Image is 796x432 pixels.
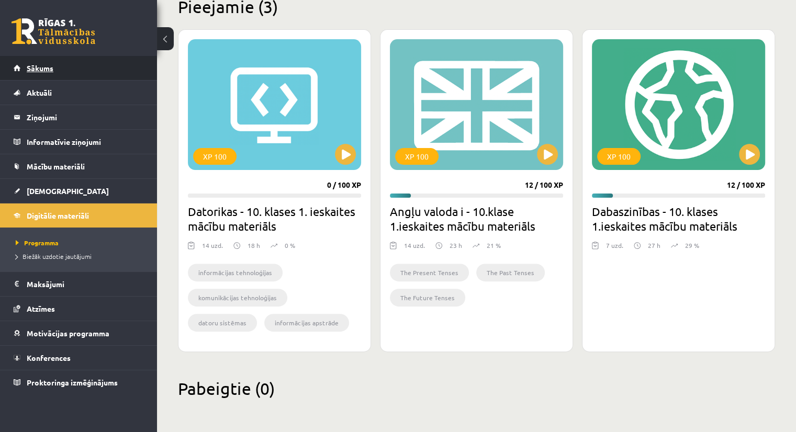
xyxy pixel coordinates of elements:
a: Aktuāli [14,81,144,105]
a: Proktoringa izmēģinājums [14,370,144,394]
div: 14 uzd. [202,241,223,256]
legend: Informatīvie ziņojumi [27,130,144,154]
a: Maksājumi [14,272,144,296]
div: 7 uzd. [606,241,623,256]
a: Mācību materiāli [14,154,144,178]
span: Sākums [27,63,53,73]
a: Sākums [14,56,144,80]
div: XP 100 [597,148,641,165]
li: The Present Tenses [390,264,469,281]
li: datoru sistēmas [188,314,257,332]
p: 27 h [648,241,660,250]
span: Aktuāli [27,88,52,97]
a: Motivācijas programma [14,321,144,345]
li: komunikācijas tehnoloģijas [188,289,287,306]
a: Rīgas 1. Tālmācības vidusskola [12,18,95,44]
h2: Datorikas - 10. klases 1. ieskaites mācību materiāls [188,204,361,233]
a: Atzīmes [14,297,144,321]
div: 14 uzd. [404,241,425,256]
span: Biežāk uzdotie jautājumi [16,252,92,260]
a: Konferences [14,346,144,370]
h2: Dabaszinības - 10. klases 1.ieskaites mācību materiāls [592,204,765,233]
a: Informatīvie ziņojumi [14,130,144,154]
span: Digitālie materiāli [27,211,89,220]
span: Proktoringa izmēģinājums [27,378,118,387]
p: 18 h [248,241,260,250]
span: Mācību materiāli [27,162,85,171]
li: The Past Tenses [476,264,545,281]
h2: Pabeigtie (0) [178,378,775,399]
span: Konferences [27,353,71,362]
span: Motivācijas programma [27,328,109,338]
span: [DEMOGRAPHIC_DATA] [27,186,109,196]
span: Atzīmes [27,304,55,313]
div: XP 100 [395,148,439,165]
a: Biežāk uzdotie jautājumi [16,252,147,261]
p: 23 h [450,241,462,250]
li: informācijas apstrāde [264,314,349,332]
a: Programma [16,238,147,247]
p: 21 % [487,241,501,250]
a: [DEMOGRAPHIC_DATA] [14,179,144,203]
legend: Maksājumi [27,272,144,296]
legend: Ziņojumi [27,105,144,129]
li: The Future Tenses [390,289,465,306]
div: XP 100 [193,148,237,165]
a: Ziņojumi [14,105,144,129]
a: Digitālie materiāli [14,203,144,228]
p: 29 % [685,241,699,250]
h2: Angļu valoda i - 10.klase 1.ieskaites mācību materiāls [390,204,563,233]
li: informācijas tehnoloģijas [188,264,283,281]
p: 0 % [285,241,295,250]
span: Programma [16,238,59,247]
